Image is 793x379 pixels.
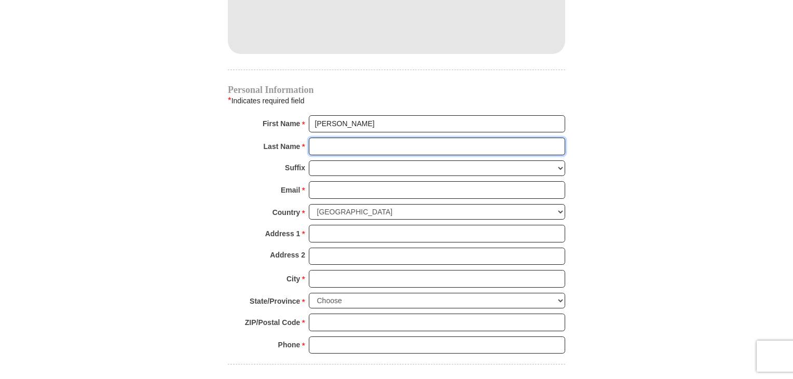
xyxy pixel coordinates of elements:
[245,315,300,330] strong: ZIP/Postal Code
[285,160,305,175] strong: Suffix
[272,205,300,220] strong: Country
[281,183,300,197] strong: Email
[278,337,300,352] strong: Phone
[250,294,300,308] strong: State/Province
[228,86,565,94] h4: Personal Information
[265,226,300,241] strong: Address 1
[228,94,565,107] div: Indicates required field
[264,139,300,154] strong: Last Name
[286,272,300,286] strong: City
[263,116,300,131] strong: First Name
[270,248,305,262] strong: Address 2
